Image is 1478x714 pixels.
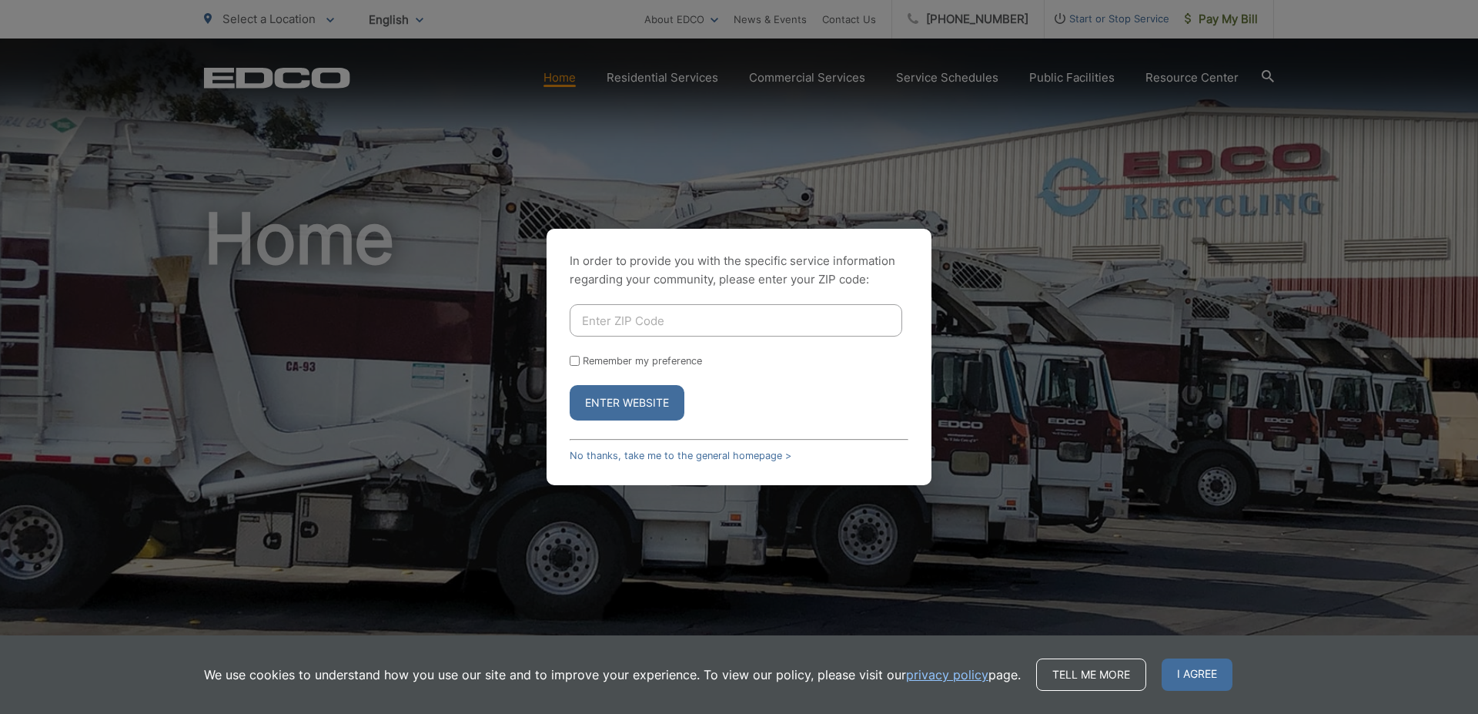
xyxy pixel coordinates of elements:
[570,304,902,337] input: Enter ZIP Code
[583,355,702,367] label: Remember my preference
[906,665,988,684] a: privacy policy
[570,385,684,421] button: Enter Website
[1162,659,1232,691] span: I agree
[570,450,791,461] a: No thanks, take me to the general homepage >
[204,665,1021,684] p: We use cookies to understand how you use our site and to improve your experience. To view our pol...
[570,252,908,289] p: In order to provide you with the specific service information regarding your community, please en...
[1036,659,1146,691] a: Tell me more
